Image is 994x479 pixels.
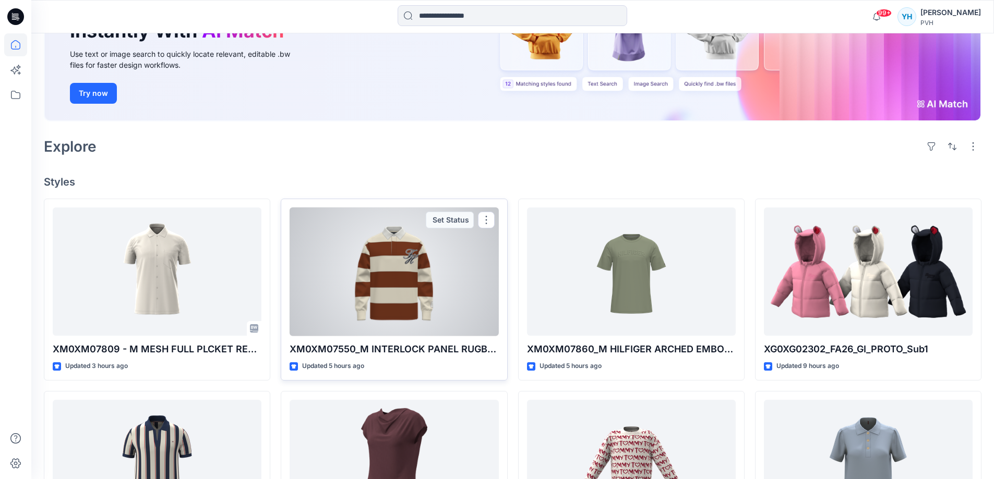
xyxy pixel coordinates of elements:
h2: Explore [44,138,97,155]
p: XM0XM07860_M HILFIGER ARCHED EMBOSSED TEE [527,342,736,357]
div: YH [897,7,916,26]
div: PVH [920,19,981,27]
a: XM0XM07860_M HILFIGER ARCHED EMBOSSED TEE [527,207,736,336]
p: Updated 5 hours ago [302,361,364,372]
div: [PERSON_NAME] [920,6,981,19]
button: Try now [70,83,117,104]
p: Updated 3 hours ago [65,361,128,372]
span: 99+ [876,9,892,17]
p: Updated 5 hours ago [540,361,602,372]
p: Updated 9 hours ago [776,361,839,372]
a: XM0XM07809 - M MESH FULL PLCKET REG POLO_fit [53,207,261,336]
a: XM0XM07550_M INTERLOCK PANEL RUGBY POLO [290,207,498,336]
h4: Styles [44,176,981,188]
div: Use text or image search to quickly locate relevant, editable .bw files for faster design workflows. [70,48,305,70]
a: XG0XG02302_FA26_GI_PROTO_Sub1 [764,207,973,336]
p: XM0XM07809 - M MESH FULL PLCKET REG POLO_fit [53,342,261,357]
p: XM0XM07550_M INTERLOCK PANEL RUGBY POLO [290,342,498,357]
p: XG0XG02302_FA26_GI_PROTO_Sub1 [764,342,973,357]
